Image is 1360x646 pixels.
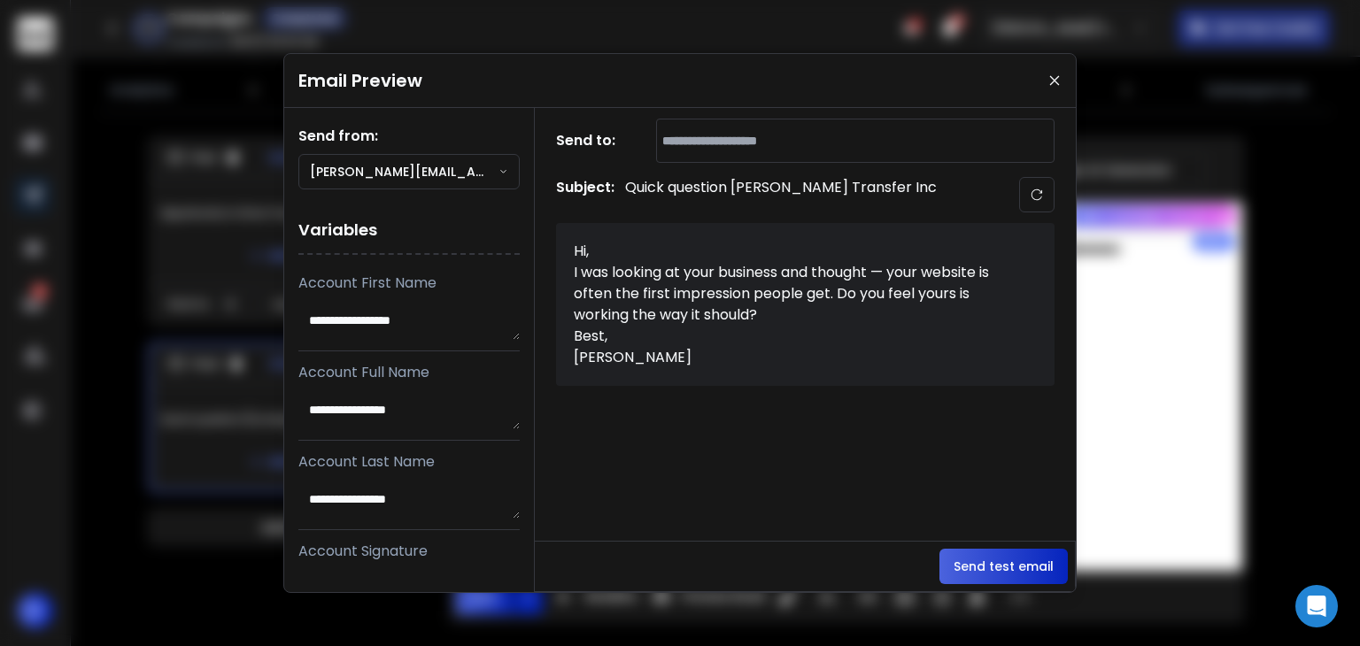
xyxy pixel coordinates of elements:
[298,68,422,93] h1: Email Preview
[574,241,1016,368] div: Hi, I was looking at your business and thought — your website is often the first impression peopl...
[298,207,520,255] h1: Variables
[298,126,520,147] h1: Send from:
[310,163,498,181] p: [PERSON_NAME][EMAIL_ADDRESS][DOMAIN_NAME]
[298,451,520,473] p: Account Last Name
[625,177,937,212] p: Quick question [PERSON_NAME] Transfer Inc
[298,273,520,294] p: Account First Name
[298,541,520,562] p: Account Signature
[939,549,1068,584] button: Send test email
[298,362,520,383] p: Account Full Name
[556,130,627,151] h1: Send to:
[1295,585,1338,627] div: Open Intercom Messenger
[556,177,614,212] h1: Subject:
